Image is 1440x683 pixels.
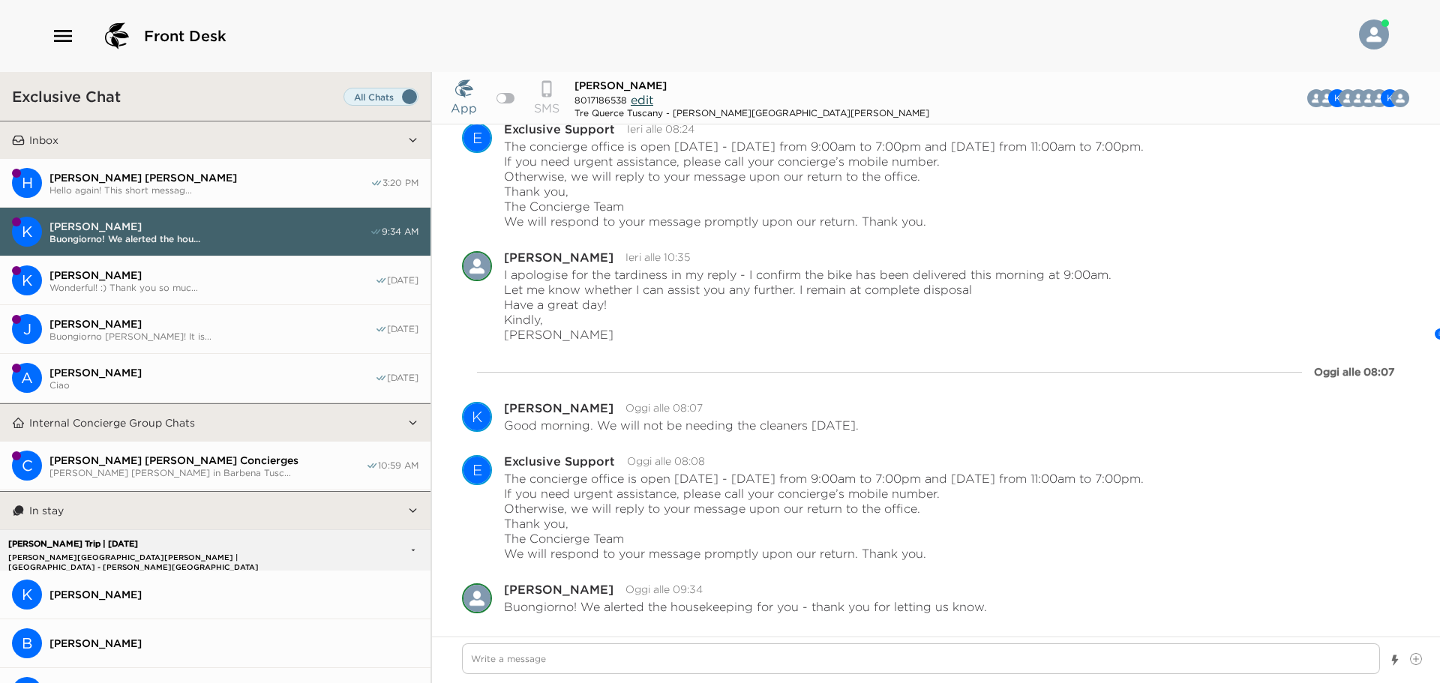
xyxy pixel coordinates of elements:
[1391,89,1409,107] div: Casali di Casole Concierge Team
[12,217,42,247] div: Kip Wadsworth
[12,363,42,393] div: A
[12,628,42,658] div: B
[625,401,703,415] time: 2025-10-03T06:07:38.205Z
[4,539,328,549] p: [PERSON_NAME] Trip | [DATE]
[1359,19,1389,49] img: User
[49,317,375,331] span: [PERSON_NAME]
[25,404,407,442] button: Internal Concierge Group Chats
[12,314,42,344] div: Joshua Weingast
[12,363,42,393] div: Andrew Bosomworth
[504,583,613,595] div: [PERSON_NAME]
[574,79,667,92] span: [PERSON_NAME]
[504,251,613,263] div: [PERSON_NAME]
[462,251,492,281] img: A
[1391,89,1409,107] img: C
[144,25,226,46] span: Front Desk
[451,99,477,117] p: App
[462,583,492,613] img: D
[462,402,492,432] div: Kip Wadsworth
[49,366,375,379] span: [PERSON_NAME]
[29,416,195,430] p: Internal Concierge Group Chats
[12,451,42,481] div: Casali di Casole
[504,267,1111,342] p: I apologise for the tardiness in my reply - I confirm the bike has been delivered this morning at...
[1390,647,1400,673] button: Show templates
[463,123,490,153] div: E
[49,588,418,601] span: [PERSON_NAME]
[12,168,42,198] div: H
[12,451,42,481] div: C
[625,583,703,596] time: 2025-10-03T07:34:19.784Z
[49,454,366,467] span: [PERSON_NAME] [PERSON_NAME] Concierges
[387,323,418,335] span: [DATE]
[49,467,366,478] span: [PERSON_NAME] [PERSON_NAME] in Barbena Tusc...
[462,251,492,281] div: Arianna Paluffi
[12,628,42,658] div: Becky Schmeits
[49,637,418,650] span: [PERSON_NAME]
[504,599,987,614] p: Buongiorno! We alerted the housekeeping for you - thank you for letting us know.
[25,121,407,159] button: Inbox
[25,492,407,529] button: In stay
[631,92,653,107] span: edit
[625,250,690,264] time: 2025-10-02T08:35:28.055Z
[627,454,705,468] time: 2025-10-03T06:08:00.725Z
[12,580,42,610] div: Kevin Schmeits
[504,455,615,467] div: Exclusive Support
[49,233,370,244] span: Buongiorno! We alerted the hou...
[534,99,559,117] p: SMS
[12,265,42,295] div: Kelley Anderson
[387,274,418,286] span: [DATE]
[574,107,929,118] div: Tre Querce Tuscany - [PERSON_NAME][GEOGRAPHIC_DATA][PERSON_NAME]
[504,418,859,433] p: Good morning. We will not be needing the cleaners [DATE].
[463,402,490,432] div: K
[462,643,1380,674] textarea: Write a message
[49,282,375,293] span: Wonderful! :) Thank you so muc...
[463,455,490,485] div: E
[382,226,418,238] span: 9:34 AM
[382,177,418,189] span: 3:20 PM
[12,168,42,198] div: Hays Holladay
[574,94,627,106] span: 8017186538
[12,265,42,295] div: K
[12,314,42,344] div: J
[462,583,492,613] div: Davide Poli
[627,122,694,136] time: 2025-10-02T06:24:52.727Z
[378,460,418,472] span: 10:59 AM
[462,123,492,153] div: Exclusive Support
[12,217,42,247] div: K
[504,471,1144,561] p: The concierge office is open [DATE] - [DATE] from 9:00am to 7:00pm and [DATE] from 11:00am to 7:0...
[1351,83,1421,113] button: CKCBGDKSA
[462,455,492,485] div: Exclusive Support
[49,268,375,282] span: [PERSON_NAME]
[49,331,375,342] span: Buongiorno [PERSON_NAME]! It is...
[4,553,328,562] p: [PERSON_NAME][GEOGRAPHIC_DATA][PERSON_NAME] | [GEOGRAPHIC_DATA] - [PERSON_NAME][GEOGRAPHIC_DATA][...
[49,220,370,233] span: [PERSON_NAME]
[504,123,615,135] div: Exclusive Support
[504,139,1144,229] p: The concierge office is open [DATE] - [DATE] from 9:00am to 7:00pm and [DATE] from 11:00am to 7:0...
[504,402,613,414] div: [PERSON_NAME]
[12,87,121,106] h3: Exclusive Chat
[49,379,375,391] span: Ciao
[99,18,135,54] img: logo
[387,372,418,384] span: [DATE]
[29,504,64,517] p: In stay
[12,580,42,610] div: K
[49,171,370,184] span: [PERSON_NAME] [PERSON_NAME]
[1314,364,1395,379] div: Oggi alle 08:07
[29,133,58,147] p: Inbox
[343,88,418,106] label: Set all destinations
[49,184,370,196] span: Hello again! This short messag...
